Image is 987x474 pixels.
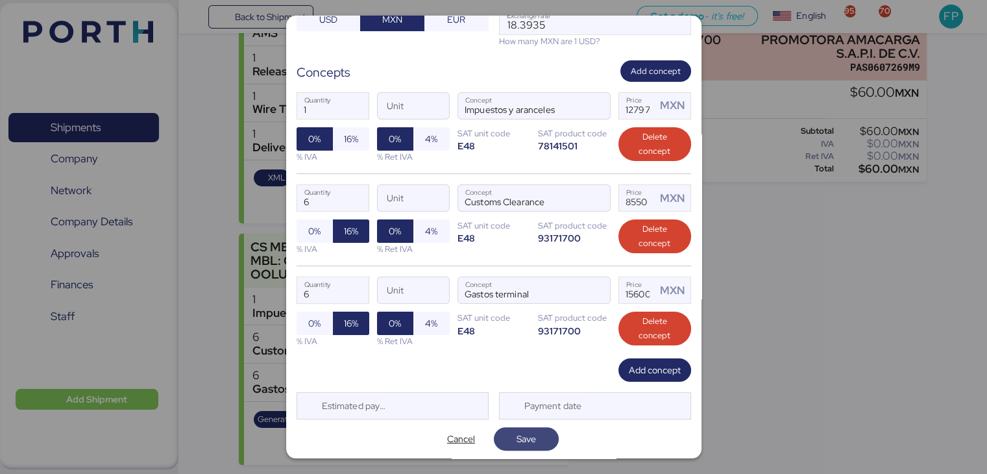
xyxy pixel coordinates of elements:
[425,316,437,331] span: 4%
[457,232,530,244] div: E48
[297,8,361,31] button: USD
[308,223,321,239] span: 0%
[629,362,681,378] span: Add concept
[389,223,401,239] span: 0%
[660,282,690,299] div: MXN
[389,131,401,147] span: 0%
[629,130,681,158] span: Delete concept
[457,312,530,324] div: SAT unit code
[297,219,333,243] button: 0%
[457,140,530,152] div: E48
[458,277,579,303] input: Concept
[377,219,413,243] button: 0%
[297,127,333,151] button: 0%
[517,431,536,447] span: Save
[413,312,450,335] button: 4%
[538,232,611,244] div: 93171700
[425,131,437,147] span: 4%
[377,312,413,335] button: 0%
[378,277,449,303] input: Unit
[500,8,690,34] input: Exchange rate
[629,314,681,343] span: Delete concept
[538,140,611,152] div: 78141501
[583,188,610,216] button: ConceptConcept
[429,427,494,451] button: Cancel
[631,64,681,79] span: Add concept
[333,312,369,335] button: 16%
[377,335,450,347] div: % Ret IVA
[458,185,579,211] input: Concept
[619,185,657,211] input: Price
[538,312,611,324] div: SAT product code
[619,93,657,119] input: Price
[424,8,489,31] button: EUR
[319,12,337,27] span: USD
[413,127,450,151] button: 4%
[447,431,475,447] span: Cancel
[538,127,611,140] div: SAT product code
[620,60,691,82] button: Add concept
[457,325,530,337] div: E48
[618,358,691,382] button: Add concept
[619,277,657,303] input: Price
[377,151,450,163] div: % Ret IVA
[618,219,691,253] button: Delete concept
[629,222,681,251] span: Delete concept
[378,93,449,119] input: Unit
[457,219,530,232] div: SAT unit code
[378,185,449,211] input: Unit
[344,316,358,331] span: 16%
[297,151,369,163] div: % IVA
[333,127,369,151] button: 16%
[583,95,610,123] button: ConceptConcept
[389,316,401,331] span: 0%
[413,219,450,243] button: 4%
[499,35,691,47] div: How many MXN are 1 USD?
[457,127,530,140] div: SAT unit code
[297,335,369,347] div: % IVA
[297,63,350,82] div: Concepts
[297,277,369,303] input: Quantity
[377,127,413,151] button: 0%
[660,190,690,206] div: MXN
[297,185,369,211] input: Quantity
[344,131,358,147] span: 16%
[297,243,369,255] div: % IVA
[458,93,579,119] input: Concept
[360,8,424,31] button: MXN
[382,12,402,27] span: MXN
[308,131,321,147] span: 0%
[344,223,358,239] span: 16%
[618,312,691,345] button: Delete concept
[425,223,437,239] span: 4%
[297,312,333,335] button: 0%
[494,427,559,451] button: Save
[297,93,369,119] input: Quantity
[538,325,611,337] div: 93171700
[377,243,450,255] div: % Ret IVA
[583,281,610,308] button: ConceptConcept
[447,12,465,27] span: EUR
[308,316,321,331] span: 0%
[333,219,369,243] button: 16%
[538,219,611,232] div: SAT product code
[660,97,690,114] div: MXN
[618,127,691,161] button: Delete concept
